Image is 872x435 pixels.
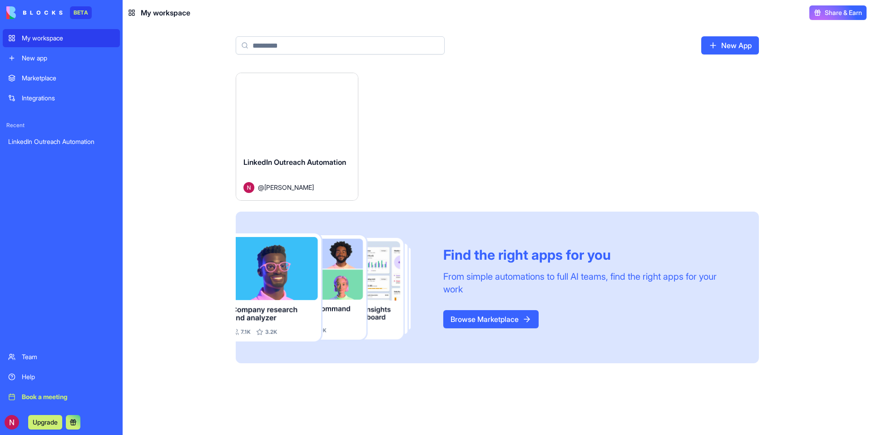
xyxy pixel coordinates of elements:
[443,270,737,296] div: From simple automations to full AI teams, find the right apps for your work
[3,133,120,151] a: LinkedIn Outreach Automation
[6,6,92,19] a: BETA
[443,310,539,328] a: Browse Marketplace
[22,372,114,381] div: Help
[28,417,62,426] a: Upgrade
[22,74,114,83] div: Marketplace
[22,392,114,401] div: Book a meeting
[243,182,254,193] img: Avatar
[5,415,19,430] img: ACg8ocJljcJVg63MWo_Oqugo6CogbWKjB1eTSiEZrtMFNxPnnvPnrg=s96-c
[3,69,120,87] a: Marketplace
[236,73,358,201] a: LinkedIn Outreach AutomationAvatar@[PERSON_NAME]
[3,368,120,386] a: Help
[22,54,114,63] div: New app
[22,94,114,103] div: Integrations
[3,348,120,366] a: Team
[3,388,120,406] a: Book a meeting
[236,233,429,342] img: Frame_181_egmpey.png
[3,89,120,107] a: Integrations
[443,247,737,263] div: Find the right apps for you
[264,183,314,192] span: [PERSON_NAME]
[28,415,62,430] button: Upgrade
[22,34,114,43] div: My workspace
[258,183,264,192] span: @
[141,7,190,18] span: My workspace
[3,49,120,67] a: New app
[3,29,120,47] a: My workspace
[809,5,867,20] button: Share & Earn
[243,158,346,167] span: LinkedIn Outreach Automation
[3,122,120,129] span: Recent
[8,137,114,146] div: LinkedIn Outreach Automation
[70,6,92,19] div: BETA
[701,36,759,54] a: New App
[22,352,114,361] div: Team
[6,6,63,19] img: logo
[825,8,862,17] span: Share & Earn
